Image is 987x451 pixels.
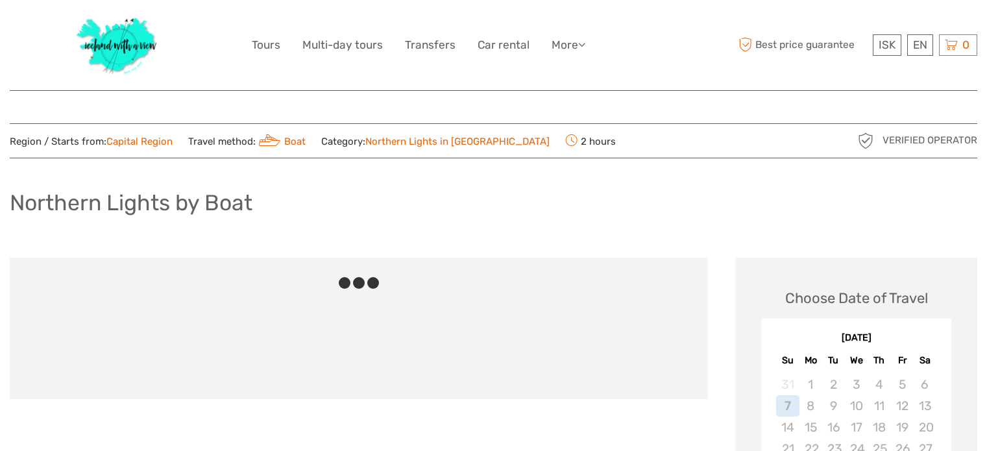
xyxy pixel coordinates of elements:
[868,374,890,395] div: Not available Thursday, September 4th, 2025
[890,417,913,438] div: Not available Friday, September 19th, 2025
[10,189,252,216] h1: Northern Lights by Boat
[799,352,822,369] div: Mo
[879,38,896,51] span: ISK
[776,417,799,438] div: Not available Sunday, September 14th, 2025
[890,374,913,395] div: Not available Friday, September 5th, 2025
[883,134,977,147] span: Verified Operator
[302,36,383,55] a: Multi-day tours
[868,352,890,369] div: Th
[845,417,868,438] div: Not available Wednesday, September 17th, 2025
[776,374,799,395] div: Not available Sunday, August 31st, 2025
[799,374,822,395] div: Not available Monday, September 1st, 2025
[565,132,616,150] span: 2 hours
[188,132,306,150] span: Travel method:
[868,417,890,438] div: Not available Thursday, September 18th, 2025
[822,417,845,438] div: Not available Tuesday, September 16th, 2025
[822,374,845,395] div: Not available Tuesday, September 2nd, 2025
[907,34,933,56] div: EN
[735,34,870,56] span: Best price guarantee
[890,352,913,369] div: Fr
[799,395,822,417] div: Not available Monday, September 8th, 2025
[914,395,936,417] div: Not available Saturday, September 13th, 2025
[822,352,845,369] div: Tu
[868,395,890,417] div: Not available Thursday, September 11th, 2025
[321,135,550,149] span: Category:
[914,352,936,369] div: Sa
[914,417,936,438] div: Not available Saturday, September 20th, 2025
[106,136,173,147] a: Capital Region
[799,417,822,438] div: Not available Monday, September 15th, 2025
[252,36,280,55] a: Tours
[845,352,868,369] div: We
[365,136,550,147] a: Northern Lights in [GEOGRAPHIC_DATA]
[855,130,876,151] img: verified_operator_grey_128.png
[960,38,971,51] span: 0
[845,374,868,395] div: Not available Wednesday, September 3rd, 2025
[10,135,173,149] span: Region / Starts from:
[70,10,165,80] img: 1077-ca632067-b948-436b-9c7a-efe9894e108b_logo_big.jpg
[822,395,845,417] div: Not available Tuesday, September 9th, 2025
[890,395,913,417] div: Not available Friday, September 12th, 2025
[478,36,530,55] a: Car rental
[785,288,928,308] div: Choose Date of Travel
[552,36,585,55] a: More
[405,36,456,55] a: Transfers
[776,395,799,417] div: Not available Sunday, September 7th, 2025
[776,352,799,369] div: Su
[914,374,936,395] div: Not available Saturday, September 6th, 2025
[761,332,951,345] div: [DATE]
[256,136,306,147] a: Boat
[845,395,868,417] div: Not available Wednesday, September 10th, 2025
